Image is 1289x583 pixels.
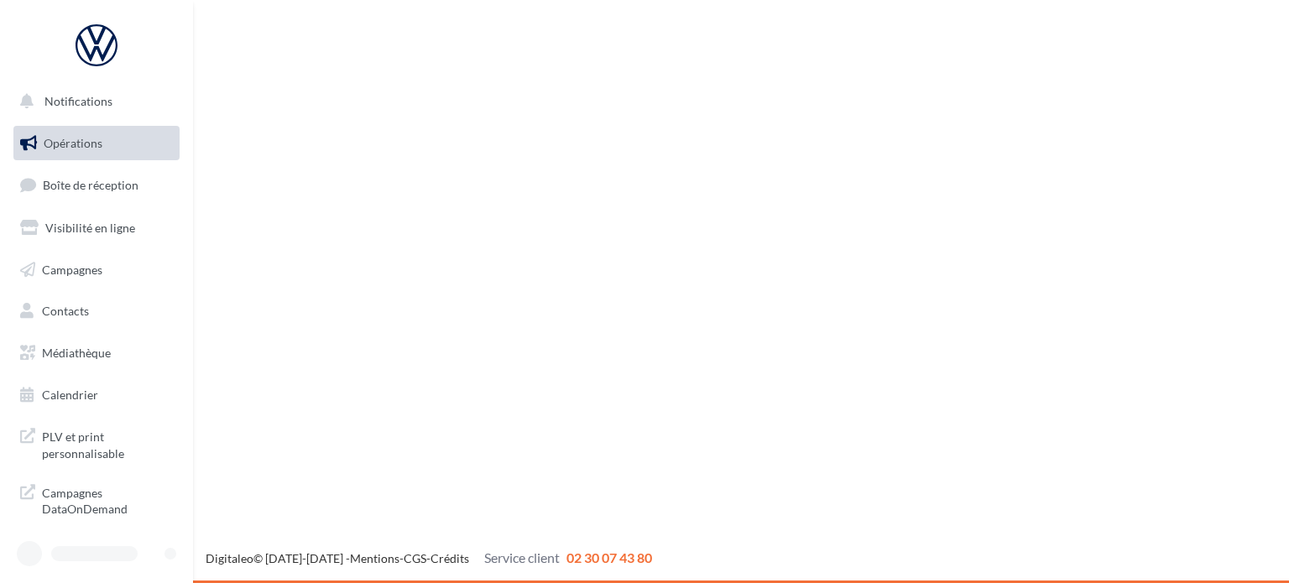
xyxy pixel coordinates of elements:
[42,346,111,360] span: Médiathèque
[42,425,173,461] span: PLV et print personnalisable
[10,419,183,468] a: PLV et print personnalisable
[10,294,183,329] a: Contacts
[206,551,652,565] span: © [DATE]-[DATE] - - -
[206,551,253,565] a: Digitaleo
[10,336,183,371] a: Médiathèque
[10,167,183,203] a: Boîte de réception
[45,221,135,235] span: Visibilité en ligne
[42,262,102,276] span: Campagnes
[404,551,426,565] a: CGS
[44,136,102,150] span: Opérations
[10,211,183,246] a: Visibilité en ligne
[44,94,112,108] span: Notifications
[42,388,98,402] span: Calendrier
[42,304,89,318] span: Contacts
[10,252,183,288] a: Campagnes
[10,84,176,119] button: Notifications
[431,551,469,565] a: Crédits
[10,475,183,524] a: Campagnes DataOnDemand
[484,549,560,565] span: Service client
[10,126,183,161] a: Opérations
[42,481,173,518] span: Campagnes DataOnDemand
[10,377,183,413] a: Calendrier
[350,551,399,565] a: Mentions
[43,178,138,192] span: Boîte de réception
[566,549,652,565] span: 02 30 07 43 80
